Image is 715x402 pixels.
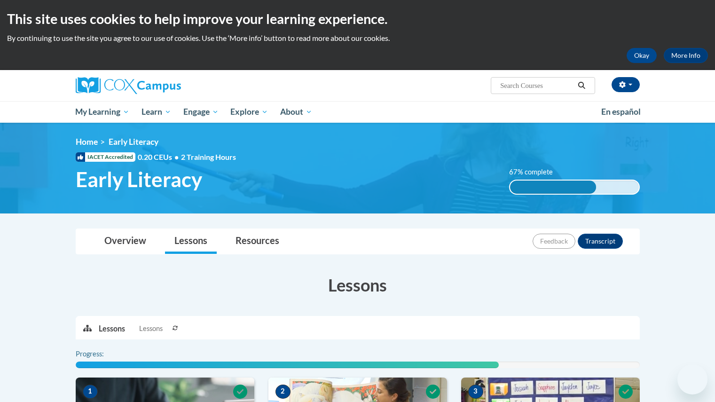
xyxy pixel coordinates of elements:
h2: This site uses cookies to help improve your learning experience. [7,9,708,28]
span: 0.20 CEUs [138,152,181,162]
div: Main menu [62,101,654,123]
button: Okay [627,48,657,63]
a: About [274,101,318,123]
span: • [174,152,179,161]
div: 67% complete [510,181,596,194]
label: Progress: [76,349,130,359]
span: 2 [275,385,291,399]
p: By continuing to use the site you agree to our use of cookies. Use the ‘More info’ button to read... [7,33,708,43]
h3: Lessons [76,273,640,297]
a: Lessons [165,229,217,254]
span: Early Literacy [76,167,202,192]
span: 3 [468,385,483,399]
a: Overview [95,229,156,254]
span: IACET Accredited [76,152,135,162]
span: 1 [83,385,98,399]
img: Cox Campus [76,77,181,94]
a: Explore [224,101,274,123]
span: En español [601,107,641,117]
span: My Learning [75,106,129,118]
a: En español [595,102,647,122]
a: Cox Campus [76,77,254,94]
input: Search Courses [499,80,574,91]
a: Engage [177,101,225,123]
a: Resources [226,229,289,254]
button: Feedback [533,234,575,249]
button: Account Settings [612,77,640,92]
a: Learn [135,101,177,123]
span: Engage [183,106,219,118]
p: Lessons [99,323,125,334]
label: 67% complete [509,167,563,177]
span: 2 Training Hours [181,152,236,161]
span: Learn [141,106,171,118]
span: Early Literacy [109,137,158,147]
button: Search [574,80,589,91]
span: Explore [230,106,268,118]
iframe: Button to launch messaging window [677,364,707,394]
a: Home [76,137,98,147]
span: About [280,106,312,118]
a: My Learning [70,101,136,123]
button: Transcript [578,234,623,249]
a: More Info [664,48,708,63]
span: Lessons [139,323,163,334]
